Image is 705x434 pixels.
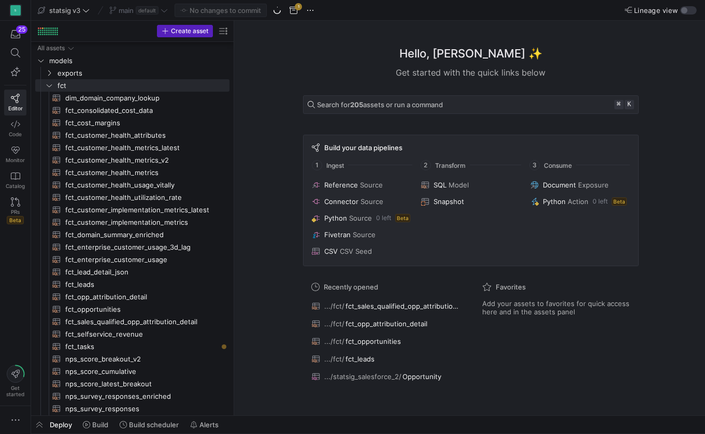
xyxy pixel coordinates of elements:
[528,195,631,208] button: PythonAction0 leftBeta
[324,355,344,363] span: .../fct/
[35,204,229,216] a: fct_customer_implementation_metrics_latest​​​​​​​​​​
[324,283,378,291] span: Recently opened
[65,179,218,191] span: fct_customer_health_usage_vitally​​​​​​​​​​
[65,129,218,141] span: fct_customer_health_attributes​​​​​​​​​​
[309,352,462,366] button: .../fct/fct_leads
[35,390,229,402] div: Press SPACE to select this row.
[35,378,229,390] div: Press SPACE to select this row.
[10,5,21,16] div: S
[309,317,462,330] button: .../fct/fct_opp_attribution_detail
[35,92,229,104] a: dim_domain_company_lookup​​​​​​​​​​
[35,154,229,166] div: Press SPACE to select this row.
[4,2,26,19] a: S
[157,25,213,37] button: Create asset
[568,197,588,206] span: Action
[16,25,27,34] div: 25
[482,299,630,316] span: Add your assets to favorites for quick access here and in the assets panel
[199,421,219,429] span: Alerts
[115,416,183,433] button: Build scheduler
[35,216,229,228] div: Press SPACE to select this row.
[35,253,229,266] div: Press SPACE to select this row.
[65,266,218,278] span: fct_lead_detail_json​​​​​​​​​​
[350,100,363,109] strong: 205
[4,193,26,228] a: PRsBeta
[50,421,72,429] span: Deploy
[35,315,229,328] a: fct_sales_qualified_opp_attribution_detail​​​​​​​​​​
[7,216,24,224] span: Beta
[4,361,26,401] button: Getstarted
[65,341,218,353] span: fct_tasks​​​​​​​​​​
[4,25,26,44] button: 25
[309,335,462,348] button: .../fct/fct_opportunities
[78,416,113,433] button: Build
[593,198,608,205] span: 0 left
[434,181,447,189] span: SQL
[35,129,229,141] div: Press SPACE to select this row.
[35,228,229,241] a: fct_domain_summary_enriched​​​​​​​​​​
[543,181,576,189] span: Document
[4,115,26,141] a: Code
[324,247,338,255] span: CSV
[324,372,401,381] span: .../statsig_salesforce_2/
[65,167,218,179] span: fct_customer_health_metrics​​​​​​​​​​
[35,340,229,353] div: Press SPACE to select this row.
[317,100,443,109] span: Search for assets or run a command
[171,27,208,35] span: Create asset
[57,67,228,79] span: exports
[35,241,229,253] div: Press SPACE to select this row.
[35,402,229,415] a: nps_survey_responses​​​​​​​​​​
[35,166,229,179] div: Press SPACE to select this row.
[346,337,401,345] span: fct_opportunities
[35,54,229,67] div: Press SPACE to select this row.
[419,195,522,208] button: Snapshot
[324,181,358,189] span: Reference
[65,105,218,117] span: fct_consolidated_cost_data​​​​​​​​​​
[6,157,25,163] span: Monitor
[376,214,391,222] span: 0 left
[35,204,229,216] div: Press SPACE to select this row.
[65,328,218,340] span: fct_selfservice_revenue​​​​​​​​​​
[309,299,462,313] button: .../fct/fct_sales_qualified_opp_attribution_detail
[35,4,92,17] button: statsig v3
[399,45,542,62] h1: Hello, [PERSON_NAME] ✨
[65,92,218,104] span: dim_domain_company_lookup​​​​​​​​​​
[35,216,229,228] a: fct_customer_implementation_metrics​​​​​​​​​​
[496,283,526,291] span: Favorites
[6,385,24,397] span: Get started
[35,117,229,129] a: fct_cost_margins​​​​​​​​​​
[35,291,229,303] a: fct_opp_attribution_detail​​​​​​​​​​
[65,204,218,216] span: fct_customer_implementation_metrics_latest​​​​​​​​​​
[340,247,372,255] span: CSV Seed
[92,421,108,429] span: Build
[360,181,383,189] span: Source
[129,421,179,429] span: Build scheduler
[57,80,228,92] span: fct
[310,212,413,224] button: PythonSource0 leftBeta
[65,241,218,253] span: fct_enterprise_customer_usage_3d_lag​​​​​​​​​​
[324,143,402,152] span: Build your data pipelines
[614,100,624,109] kbd: ⌘
[65,353,218,365] span: nps_score_breakout_v2​​​​​​​​​​
[65,229,218,241] span: fct_domain_summary_enriched​​​​​​​​​​
[65,366,218,378] span: nps_score_cumulative​​​​​​​​​​
[35,129,229,141] a: fct_customer_health_attributes​​​​​​​​​​
[324,337,344,345] span: .../fct/
[8,105,23,111] span: Editor
[303,66,639,79] div: Get started with the quick links below
[37,45,65,52] div: All assets
[543,197,566,206] span: Python
[310,179,413,191] button: ReferenceSource
[35,141,229,154] a: fct_customer_health_metrics_latest​​​​​​​​​​
[35,191,229,204] div: Press SPACE to select this row.
[578,181,609,189] span: Exposure
[349,214,372,222] span: Source
[309,370,462,383] button: .../statsig_salesforce_2/Opportunity
[65,154,218,166] span: fct_customer_health_metrics_v2​​​​​​​​​​
[35,104,229,117] div: Press SPACE to select this row.
[35,365,229,378] div: Press SPACE to select this row.
[4,90,26,115] a: Editor
[310,195,413,208] button: ConnectorSource
[35,191,229,204] a: fct_customer_health_utilization_rate​​​​​​​​​​
[65,291,218,303] span: fct_opp_attribution_detail​​​​​​​​​​
[346,320,427,328] span: fct_opp_attribution_detail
